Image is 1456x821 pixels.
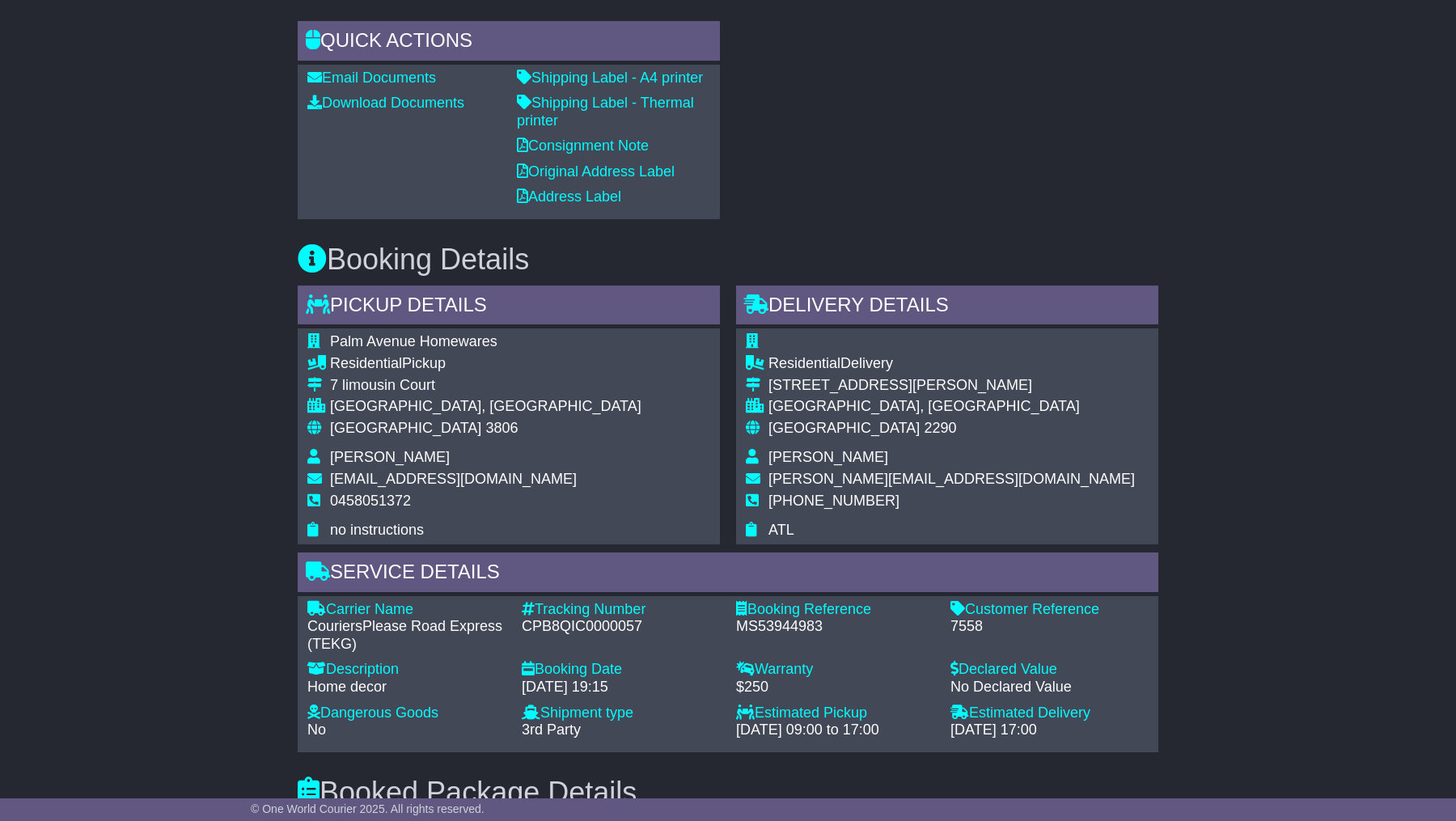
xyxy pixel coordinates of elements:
[330,493,411,509] span: 0458051372
[522,722,581,738] span: 3rd Party
[517,95,694,129] a: Shipping Label - Thermal printer
[298,21,720,65] div: Quick Actions
[768,377,1135,395] div: [STREET_ADDRESS][PERSON_NAME]
[330,355,641,373] div: Pickup
[517,138,649,154] a: Consignment Note
[522,601,720,619] div: Tracking Number
[298,552,1158,596] div: Service Details
[768,471,1135,487] span: [PERSON_NAME][EMAIL_ADDRESS][DOMAIN_NAME]
[736,601,934,619] div: Booking Reference
[307,601,506,619] div: Carrier Name
[307,679,506,696] div: Home decor
[330,449,450,465] span: [PERSON_NAME]
[330,471,577,487] span: [EMAIL_ADDRESS][DOMAIN_NAME]
[298,243,1158,276] h3: Booking Details
[768,522,794,538] span: ATL
[330,522,424,538] span: no instructions
[768,493,899,509] span: [PHONE_NUMBER]
[950,618,1149,636] div: 7558
[330,420,481,436] span: [GEOGRAPHIC_DATA]
[307,722,326,738] span: No
[330,333,497,349] span: Palm Avenue Homewares
[298,777,1158,809] h3: Booked Package Details
[307,705,506,722] div: Dangerous Goods
[736,286,1158,329] div: Delivery Details
[307,618,506,653] div: CouriersPlease Road Express (TEKG)
[950,661,1149,679] div: Declared Value
[768,355,840,371] span: Residential
[950,601,1149,619] div: Customer Reference
[768,420,920,436] span: [GEOGRAPHIC_DATA]
[736,722,934,739] div: [DATE] 09:00 to 17:00
[736,618,934,636] div: MS53944983
[522,618,720,636] div: CPB8QIC0000057
[522,679,720,696] div: [DATE] 19:15
[330,355,402,371] span: Residential
[522,661,720,679] div: Booking Date
[517,70,703,86] a: Shipping Label - A4 printer
[517,163,675,180] a: Original Address Label
[330,398,641,416] div: [GEOGRAPHIC_DATA], [GEOGRAPHIC_DATA]
[330,377,641,395] div: 7 limousin Court
[307,70,436,86] a: Email Documents
[517,188,621,205] a: Address Label
[768,398,1135,416] div: [GEOGRAPHIC_DATA], [GEOGRAPHIC_DATA]
[950,722,1149,739] div: [DATE] 17:00
[950,705,1149,722] div: Estimated Delivery
[924,420,956,436] span: 2290
[307,95,464,111] a: Download Documents
[522,705,720,722] div: Shipment type
[251,802,485,815] span: © One World Courier 2025. All rights reserved.
[298,286,720,329] div: Pickup Details
[736,679,934,696] div: $250
[950,679,1149,696] div: No Declared Value
[768,449,888,465] span: [PERSON_NAME]
[768,355,1135,373] div: Delivery
[736,661,934,679] div: Warranty
[736,705,934,722] div: Estimated Pickup
[307,661,506,679] div: Description
[485,420,518,436] span: 3806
